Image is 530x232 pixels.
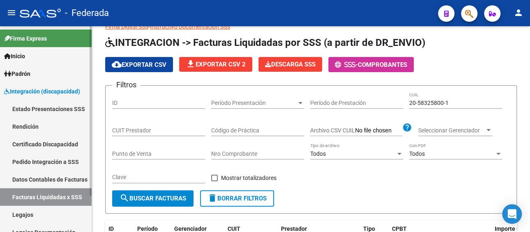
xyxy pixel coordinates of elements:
[7,8,16,18] mat-icon: menu
[418,127,485,134] span: Seleccionar Gerenciador
[150,23,230,30] a: Instructivo Documentación SSS
[186,59,196,69] mat-icon: file_download
[4,87,80,96] span: Integración (discapacidad)
[310,150,326,157] span: Todos
[112,79,141,91] h3: Filtros
[409,150,425,157] span: Todos
[120,193,129,203] mat-icon: search
[207,193,217,203] mat-icon: delete
[186,61,246,68] span: Exportar CSV 2
[402,123,412,132] mat-icon: help
[328,57,414,72] button: -Comprobantes
[335,61,358,68] span: -
[108,225,114,232] span: ID
[514,8,523,18] mat-icon: person
[112,59,122,69] mat-icon: cloud_download
[310,127,355,134] span: Archivo CSV CUIL
[221,173,277,183] span: Mostrar totalizadores
[4,69,30,78] span: Padrón
[258,57,322,72] app-download-masive: Descarga masiva de comprobantes (adjuntos)
[265,61,316,68] span: Descarga SSS
[65,4,109,22] span: - Federada
[105,37,425,48] span: INTEGRACION -> Facturas Liquidadas por SSS (a partir de DR_ENVIO)
[179,57,252,72] button: Exportar CSV 2
[355,127,402,134] input: Archivo CSV CUIL
[112,61,166,68] span: Exportar CSV
[120,195,186,202] span: Buscar Facturas
[105,23,148,30] a: Firma Digital SSS
[112,190,194,207] button: Buscar Facturas
[392,225,407,232] span: CPBT
[174,225,207,232] span: Gerenciador
[211,100,297,107] span: Período Presentación
[4,52,25,61] span: Inicio
[105,22,517,31] p: -
[200,190,274,207] button: Borrar Filtros
[207,195,267,202] span: Borrar Filtros
[105,57,173,72] button: Exportar CSV
[358,61,407,68] span: Comprobantes
[502,204,522,224] div: Open Intercom Messenger
[281,225,307,232] span: Prestador
[228,225,240,232] span: CUIT
[4,34,47,43] span: Firma Express
[258,57,322,72] button: Descarga SSS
